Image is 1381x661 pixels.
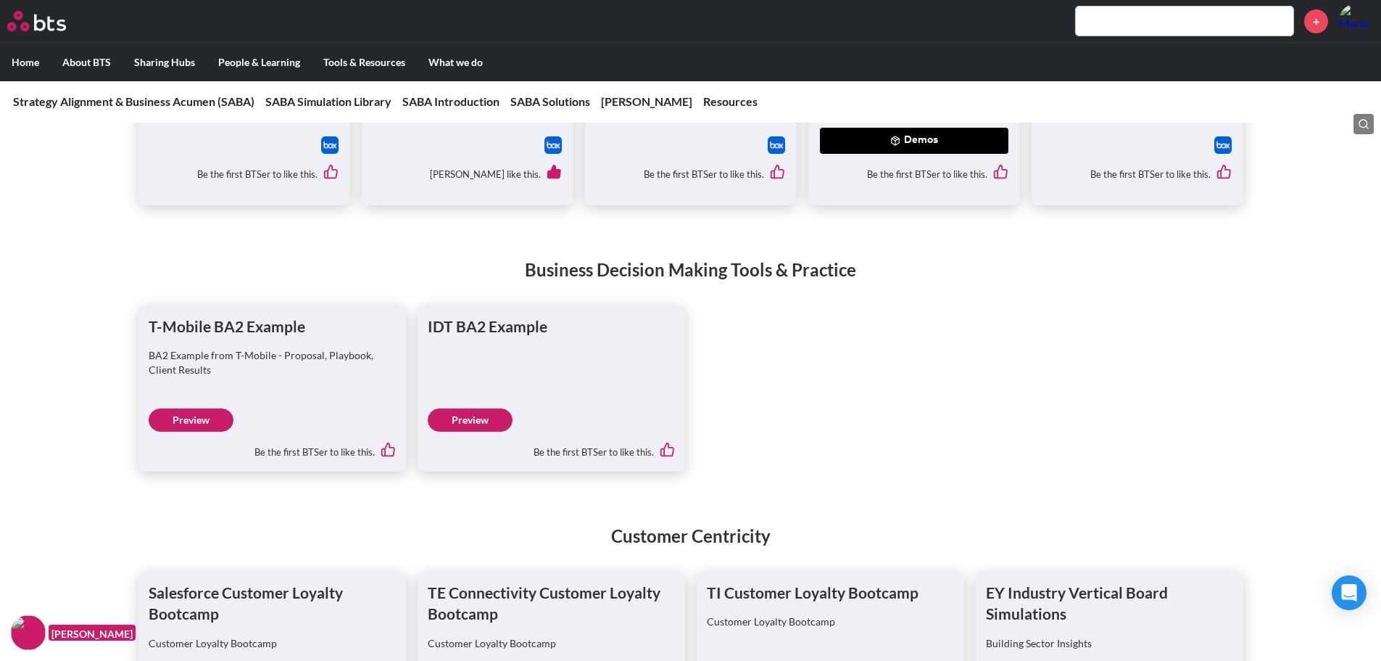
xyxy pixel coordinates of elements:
a: + [1304,9,1328,33]
a: Profile [1339,4,1374,38]
h1: IDT BA2 Example [428,316,675,337]
h1: Salesforce Customer Loyalty Bootcamp [149,582,396,625]
div: Be the first BTSer to like this. [150,154,339,194]
img: Maria Montoya [1339,4,1374,38]
img: Box logo [768,136,785,154]
p: Building Sector Insights [986,636,1233,651]
img: F [11,615,46,650]
a: Download file from Box [1214,136,1232,154]
a: Download file from Box [321,136,339,154]
p: Customer Loyalty Bootcamp [428,636,675,651]
a: SABA Solutions [510,94,590,108]
img: Box logo [544,136,562,154]
img: Box logo [1214,136,1232,154]
p: Customer Loyalty Bootcamp [707,615,954,629]
h1: TI Customer Loyalty Bootcamp [707,582,954,603]
h1: TE Connectivity Customer Loyalty Bootcamp [428,582,675,625]
p: BA2 Example from T-Mobile - Proposal, Playbook, Client Results [149,348,396,377]
a: Resources [703,94,758,108]
div: Be the first BTSer to like this. [1043,154,1232,194]
a: [PERSON_NAME] [601,94,692,108]
label: Tools & Resources [312,44,417,81]
h1: T-Mobile BA2 Example [149,316,396,337]
a: Go home [7,11,93,31]
label: About BTS [51,44,123,81]
a: Download file from Box [768,136,785,154]
div: Be the first BTSer to like this. [597,154,785,194]
a: SABA Introduction [402,94,499,108]
a: Preview [428,408,513,432]
div: Open Intercom Messenger [1332,575,1367,610]
label: Sharing Hubs [123,44,207,81]
p: Customer Loyalty Bootcamp [149,636,396,651]
figcaption: [PERSON_NAME] [49,625,136,641]
img: Box logo [321,136,339,154]
h1: EY Industry Vertical Board Simulations [986,582,1233,625]
div: Be the first BTSer to like this. [428,432,675,462]
div: [PERSON_NAME] like this. [373,154,562,194]
img: BTS Logo [7,11,66,31]
a: Strategy Alignment & Business Acumen (SABA) [13,94,254,108]
label: People & Learning [207,44,312,81]
a: SABA Simulation Library [265,94,391,108]
div: Be the first BTSer to like this. [820,154,1008,194]
label: What we do [417,44,494,81]
button: Demos [820,128,1008,154]
div: Be the first BTSer to like this. [149,432,396,462]
a: Download file from Box [544,136,562,154]
a: Preview [149,408,233,432]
